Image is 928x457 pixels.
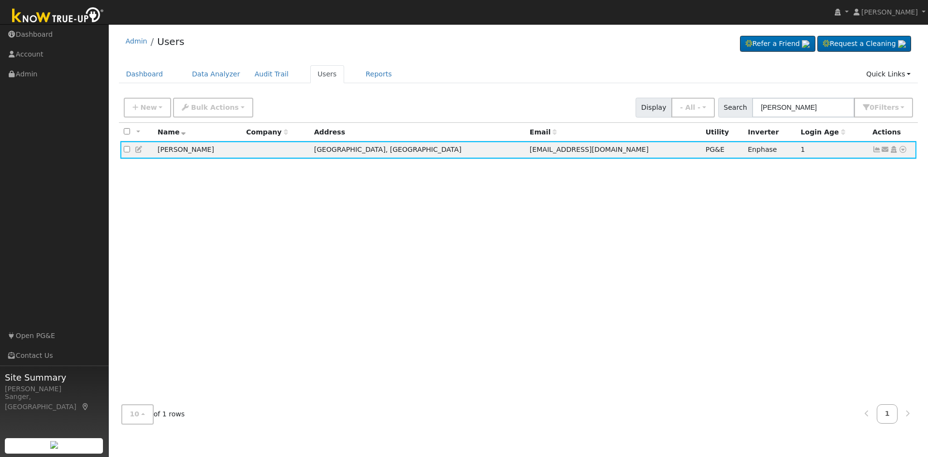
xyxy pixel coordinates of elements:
span: of 1 rows [121,404,185,424]
a: Quick Links [859,65,918,83]
span: New [140,103,157,111]
div: Sanger, [GEOGRAPHIC_DATA] [5,392,103,412]
a: Other actions [899,145,907,155]
div: Utility [706,127,741,137]
span: Bulk Actions [191,103,239,111]
div: Actions [872,127,913,137]
span: Company name [246,128,288,136]
a: Login As [889,146,898,153]
span: Display [636,98,672,118]
span: Search [718,98,753,118]
a: Reports [359,65,399,83]
span: 08/28/2025 10:53:15 PM [801,146,805,153]
a: termer68@yahoo.com [881,145,890,155]
a: Edit User [135,146,144,153]
span: 10 [130,410,140,418]
a: 1 [877,404,898,423]
td: [PERSON_NAME] [154,141,243,159]
a: Admin [126,37,147,45]
span: Email [530,128,557,136]
a: Show Graph [872,146,881,153]
button: 0Filters [854,98,913,118]
span: Enphase [748,146,777,153]
div: Inverter [748,127,794,137]
a: Refer a Friend [740,36,815,52]
span: PG&E [706,146,725,153]
span: [PERSON_NAME] [861,8,918,16]
span: s [895,103,899,111]
span: Site Summary [5,371,103,384]
a: Map [81,403,90,411]
div: [PERSON_NAME] [5,384,103,394]
button: Bulk Actions [173,98,253,118]
span: Filter [874,103,899,111]
button: New [124,98,172,118]
a: Audit Trail [247,65,296,83]
img: Know True-Up [7,5,109,27]
a: Request a Cleaning [817,36,911,52]
span: Name [158,128,186,136]
img: retrieve [50,441,58,449]
img: retrieve [898,40,906,48]
a: Data Analyzer [185,65,247,83]
img: retrieve [802,40,810,48]
div: Address [314,127,523,137]
input: Search [752,98,855,118]
button: 10 [121,404,154,424]
a: Users [310,65,344,83]
td: [GEOGRAPHIC_DATA], [GEOGRAPHIC_DATA] [311,141,526,159]
span: Days since last login [801,128,845,136]
span: [EMAIL_ADDRESS][DOMAIN_NAME] [530,146,649,153]
a: Dashboard [119,65,171,83]
button: - All - [671,98,715,118]
a: Users [157,36,184,47]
